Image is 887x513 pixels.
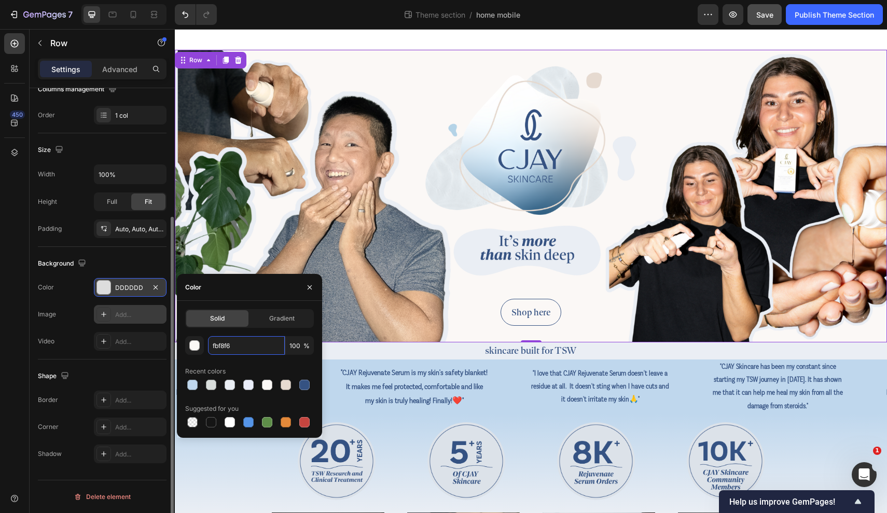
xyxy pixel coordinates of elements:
button: 7 [4,4,77,25]
img: gempages_572184144415556480-45236fbe-60a5-4801-8e23-4b6b1bcb544d.png [123,393,201,471]
div: Border [38,395,58,405]
div: Suggested for you [185,404,239,413]
div: Background [38,257,88,271]
img: gempages_572184144415556480-72ecb56e-11d9-4bad-9efa-00539096ca5c.png [512,393,590,471]
p: "CJAY Skincare besides CAP Therapy [712,344,833,357]
iframe: Intercom live chat [852,462,877,487]
div: Corner [38,422,59,432]
div: Add... [115,310,164,320]
div: Color [185,283,201,292]
p: has been life saving! I cannot live without it!" [2,357,122,370]
div: Color [38,283,54,292]
div: Size [38,143,65,157]
div: Row [12,26,30,36]
p: "I love that CJAY Rejuvenate Serum doesn't leave a [356,338,494,351]
p: Advanced [102,64,137,75]
p: "CJAY Skincare besides CAP Therapy [2,344,122,357]
div: Delete element [74,491,131,503]
div: Shadow [38,449,62,459]
span: Fit [145,197,152,206]
p: it doesn't irritate my skin [356,364,494,377]
div: Add... [115,337,164,346]
div: Video [38,337,54,346]
div: Auto, Auto, Auto, Auto [115,225,164,234]
p: Row [50,37,138,49]
p: starting my TSW journey in [DATE]. It has shown [538,344,668,357]
div: Columns management [38,82,119,96]
span: Help us improve GemPages! [729,497,852,507]
strong: 🙏" [454,367,465,374]
img: gempages_572184144415556480-0a01ace6-87a9-487e-9852-d3c82f484638.png [253,393,330,471]
span: Solid [210,314,225,323]
span: Full [107,197,117,206]
a: ❤️" [278,368,289,376]
div: Order [38,110,55,120]
div: Recent colors [185,367,226,376]
p: my skin is truly healing! Finally! [166,365,313,379]
span: 1 [873,447,881,455]
div: 450 [10,110,25,119]
button: <p>Shop here</p> [326,270,386,297]
p: It makes me feel protected, comfortable and like [166,351,313,365]
div: Width [38,170,55,179]
div: Image [38,310,56,319]
input: Auto [94,165,166,184]
img: gempages_572184144415556480-d4f71412-2ccd-472a-a45a-430721ceb935.png [382,393,460,471]
p: 7 [68,8,73,21]
button: Show survey - Help us improve GemPages! [729,495,864,508]
p: Settings [51,64,80,75]
button: Delete element [38,489,167,505]
iframe: Design area [175,29,887,513]
div: Height [38,197,57,206]
p: residue at all. It doesn't sting when I have cuts and [356,351,494,364]
div: Shape [38,369,71,383]
span: % [303,341,310,351]
div: Padding [38,224,62,233]
span: Gradient [269,314,295,323]
span: / [469,9,472,20]
button: Publish Theme Section [786,4,883,25]
div: DDDDDD [115,283,145,293]
button: Save [747,4,782,25]
p: damage from steroids." [538,371,668,384]
p: me that it can help me heal my skin from all the [538,357,668,370]
div: 1 col [115,111,164,120]
p: Shop here [337,275,376,292]
span: home mobile [476,9,520,20]
div: Publish Theme Section [795,9,874,20]
div: Undo/Redo [175,4,217,25]
div: Add... [115,423,164,432]
div: Add... [115,396,164,405]
div: Add... [115,450,164,459]
p: "CJAY Rejuvenate Serum is my skin's safety blanket! [166,337,313,351]
input: Eg: FFFFFF [208,336,285,355]
p: "CJAY Skincare has been my constant since [538,331,668,344]
span: Theme section [413,9,467,20]
p: has been life saving! I cannot live without it!" [712,357,833,370]
span: Save [756,10,773,19]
